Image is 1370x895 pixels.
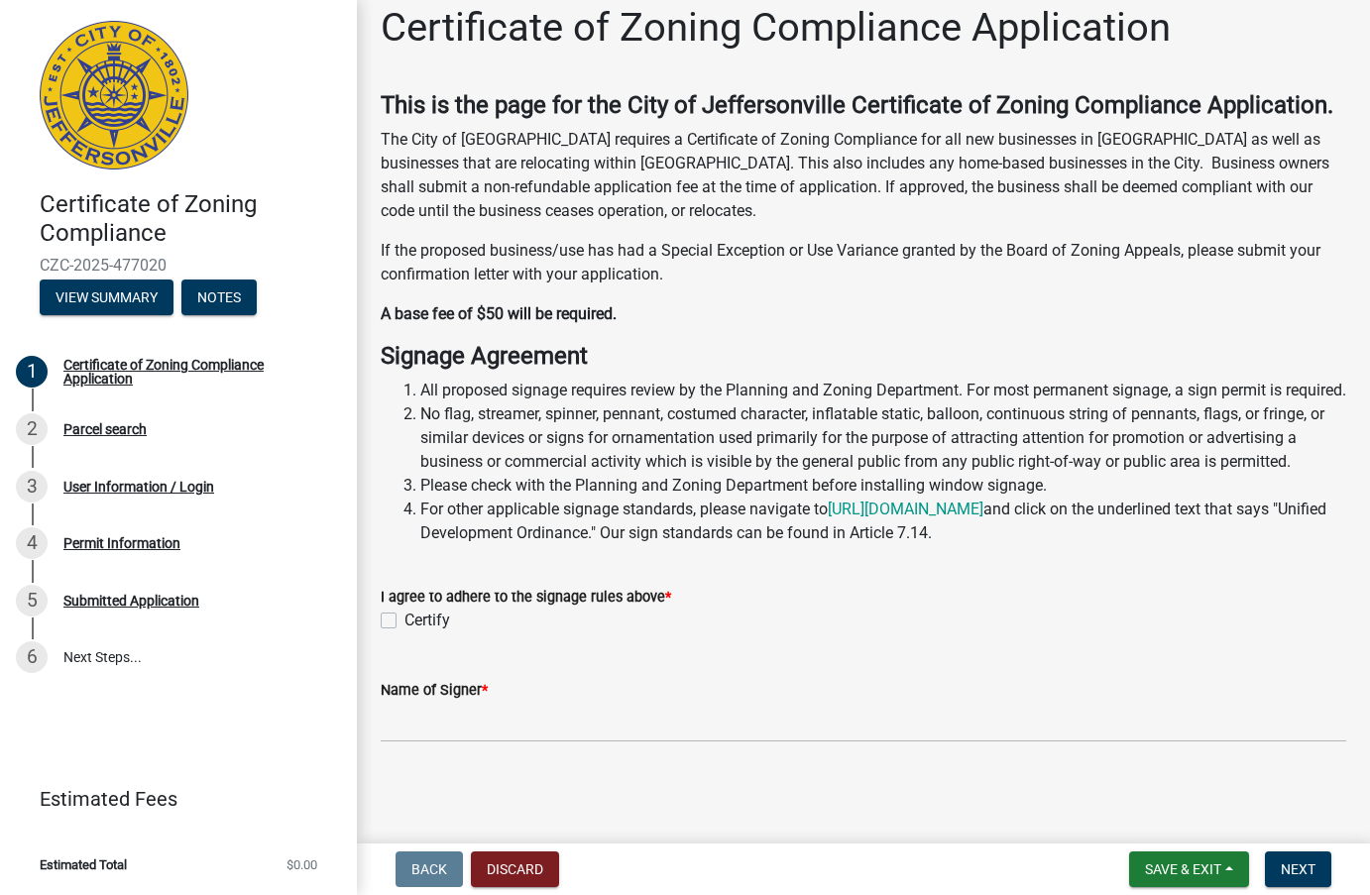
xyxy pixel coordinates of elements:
div: 3 [16,471,48,503]
div: Submitted Application [63,594,199,608]
label: Name of Signer [381,684,488,698]
p: If the proposed business/use has had a Special Exception or Use Variance granted by the Board of ... [381,239,1346,286]
label: Certify [404,609,450,632]
li: For other applicable signage standards, please navigate to and click on the underlined text that ... [420,498,1346,545]
wm-modal-confirm: Notes [181,290,257,306]
button: Discard [471,851,559,887]
span: Next [1281,861,1315,877]
button: Notes [181,280,257,315]
div: 2 [16,413,48,445]
li: Please check with the Planning and Zoning Department before installing window signage. [420,474,1346,498]
wm-modal-confirm: Summary [40,290,173,306]
span: Estimated Total [40,858,127,871]
div: Permit Information [63,536,180,550]
button: Save & Exit [1129,851,1249,887]
h4: Certificate of Zoning Compliance [40,190,341,248]
strong: A base fee of $50 will be required. [381,304,617,323]
div: User Information / Login [63,480,214,494]
button: Next [1265,851,1331,887]
button: View Summary [40,280,173,315]
span: Save & Exit [1145,861,1221,877]
div: 6 [16,641,48,673]
div: Parcel search [63,422,147,436]
div: Certificate of Zoning Compliance Application [63,358,325,386]
button: Back [396,851,463,887]
li: No flag, streamer, spinner, pennant, costumed character, inflatable static, balloon, continuous s... [420,402,1346,474]
a: Estimated Fees [16,779,325,819]
p: The City of [GEOGRAPHIC_DATA] requires a Certificate of Zoning Compliance for all new businesses ... [381,128,1346,223]
span: Back [411,861,447,877]
label: I agree to adhere to the signage rules above [381,591,671,605]
strong: This is the page for the City of Jeffersonville Certificate of Zoning Compliance Application. [381,91,1333,119]
div: 5 [16,585,48,616]
span: CZC-2025-477020 [40,256,317,275]
strong: Signage Agreement [381,342,588,370]
a: [URL][DOMAIN_NAME] [828,500,983,518]
div: 4 [16,527,48,559]
h1: Certificate of Zoning Compliance Application [381,4,1171,52]
span: $0.00 [286,858,317,871]
img: City of Jeffersonville, Indiana [40,21,188,169]
li: All proposed signage requires review by the Planning and Zoning Department. For most permanent si... [420,379,1346,402]
div: 1 [16,356,48,388]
